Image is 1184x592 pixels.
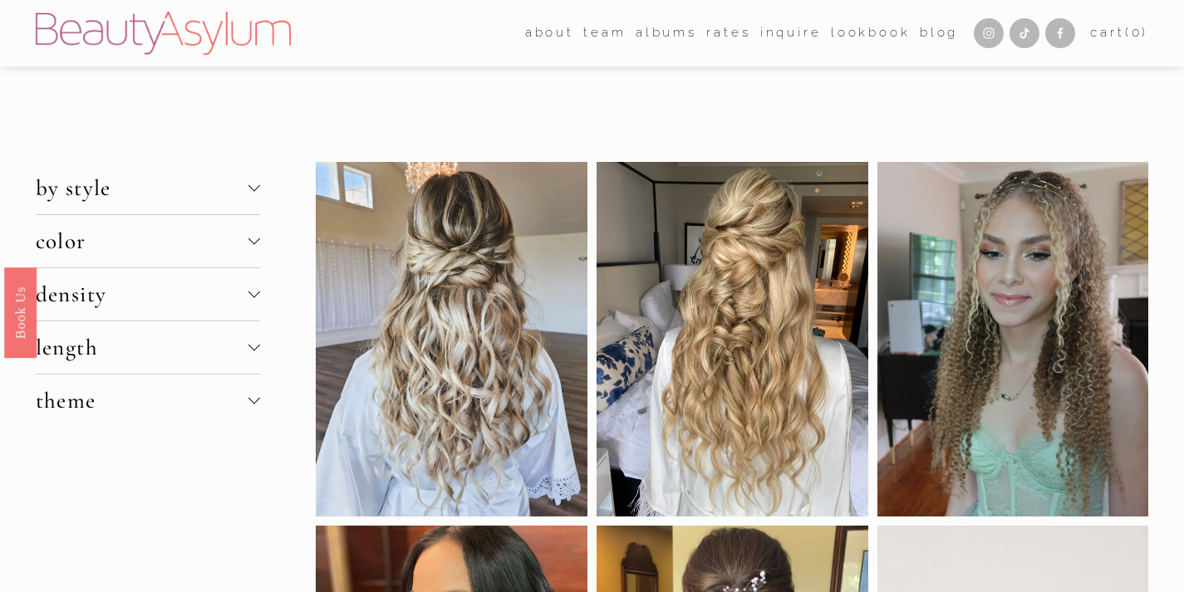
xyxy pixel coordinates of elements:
a: Blog [920,21,958,46]
span: theme [36,387,248,414]
a: Facebook [1045,18,1075,48]
span: length [36,334,248,361]
span: team [583,22,626,45]
span: 0 [1132,25,1142,40]
a: 0 items in cart [1090,22,1148,45]
a: TikTok [1010,18,1039,48]
button: length [36,321,260,374]
span: density [36,281,248,308]
img: Beauty Asylum | Bridal Hair &amp; Makeup Charlotte &amp; Atlanta [36,12,291,55]
button: by style [36,162,260,214]
span: ( ) [1125,25,1148,40]
a: Instagram [974,18,1004,48]
button: theme [36,374,260,427]
span: by style [36,174,248,202]
a: Inquire [760,21,822,46]
span: color [36,228,248,255]
a: folder dropdown [583,21,626,46]
a: Lookbook [831,21,911,46]
span: about [525,22,574,45]
a: folder dropdown [525,21,574,46]
button: density [36,268,260,320]
button: color [36,215,260,267]
a: Book Us [4,267,37,357]
a: Rates [706,21,750,46]
a: albums [636,21,697,46]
